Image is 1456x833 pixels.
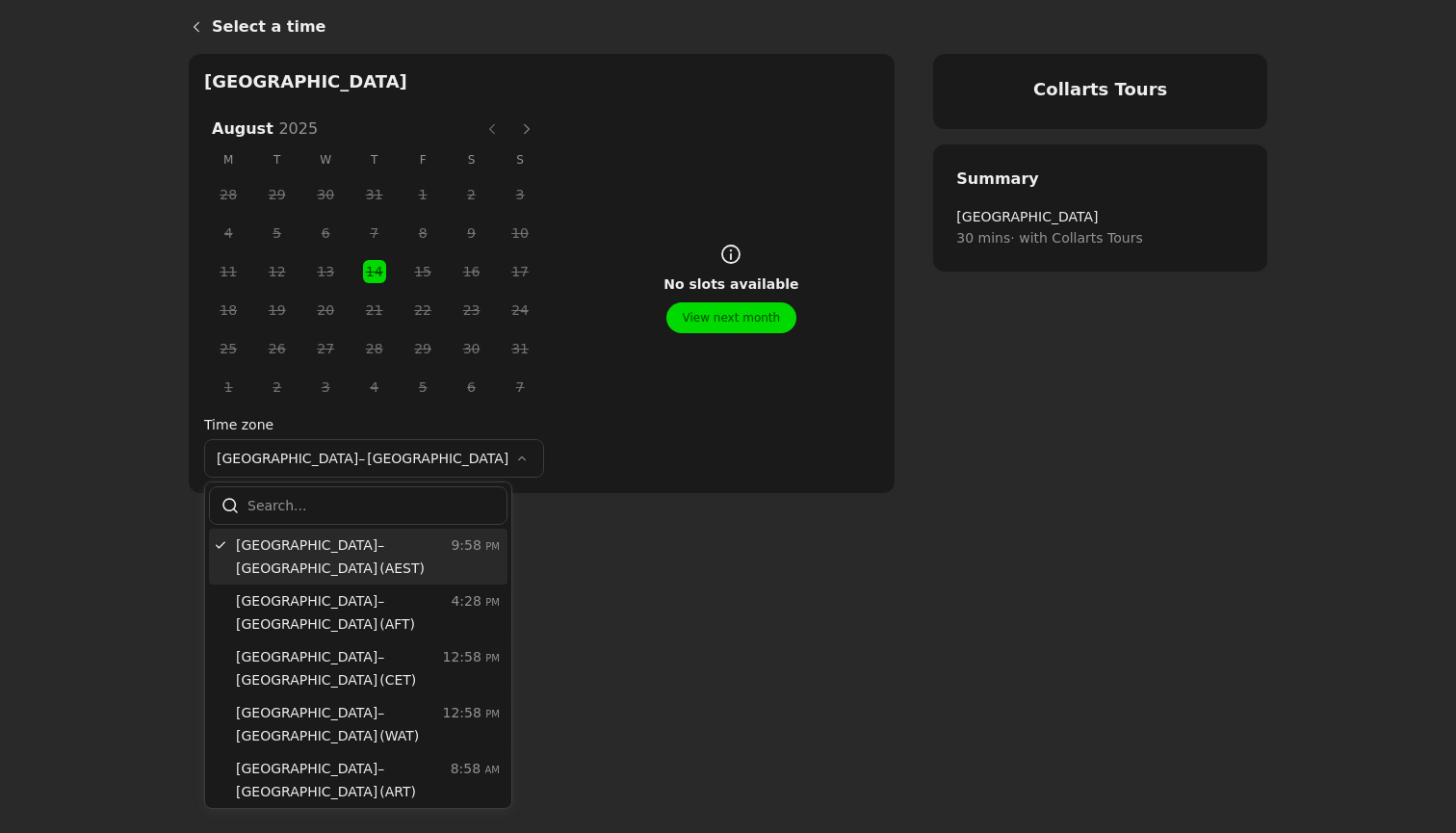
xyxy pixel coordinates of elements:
span: 10 [506,219,534,247]
span: 7 [506,373,534,402]
span: 2 [457,180,486,209]
button: Monday, 11 August 2025 [217,260,240,283]
button: Tuesday, 2 September 2025 [266,376,289,399]
div: Search... [209,529,507,804]
span: 1 [214,373,243,402]
span: S [496,144,545,175]
span: 23 [457,296,486,325]
span: 19 [263,296,292,325]
button: Sunday, 3 August 2025 [508,183,532,206]
span: 7 [360,219,389,247]
a: Back [173,4,212,50]
span: 29 [263,180,292,209]
span: 8:58 [451,758,485,779]
h4: Collarts Tours [956,77,1244,102]
button: Next month [511,114,542,144]
button: Saturday, 23 August 2025 [460,299,483,322]
button: Sunday, 7 September 2025 [508,376,532,399]
button: Previous month [477,114,507,144]
button: Friday, 15 August 2025 [411,260,434,283]
button: Saturday, 16 August 2025 [460,260,483,283]
span: [GEOGRAPHIC_DATA] – [236,702,384,723]
button: Thursday, 4 September 2025 [363,376,386,399]
span: 30 mins · with Collarts Tours [956,227,1244,248]
span: ​ [213,646,228,667]
span: [GEOGRAPHIC_DATA] [236,781,377,802]
span: ​ [213,758,228,779]
span: 30 [457,334,486,363]
button: Friday, 8 August 2025 [411,221,434,245]
span: [GEOGRAPHIC_DATA] – [236,646,384,667]
button: Friday, 29 August 2025 [411,337,434,360]
button: Monday, 25 August 2025 [217,337,240,360]
button: Monday, 1 September 2025 [217,376,240,399]
button: Saturday, 30 August 2025 [460,337,483,360]
button: Monday, 18 August 2025 [217,299,240,322]
span: 15 [408,257,437,286]
span: 5 [263,219,292,247]
span: ​ [213,590,228,612]
span: No slots available [663,273,798,295]
span: 12:58 [443,646,486,667]
span: PM [485,651,500,666]
span: 21 [360,296,389,325]
button: Wednesday, 27 August 2025 [314,337,337,360]
span: 3 [311,373,340,402]
span: 20 [311,296,340,325]
input: Search... [240,486,507,525]
span: 30 [311,180,340,209]
span: ( CET ) [379,669,416,690]
button: Thursday, 7 August 2025 [363,221,386,245]
button: View next month [666,302,797,333]
span: 2025 [278,119,318,138]
span: 4 [360,373,389,402]
span: ​ [209,495,240,516]
button: Saturday, 6 September 2025 [460,376,483,399]
button: Thursday, 21 August 2025 [363,299,386,322]
span: 2 [263,373,292,402]
span: [GEOGRAPHIC_DATA] [236,558,377,579]
button: Thursday, 31 July 2025 [363,183,386,206]
span: 14 [360,257,389,286]
button: Saturday, 2 August 2025 [460,183,483,206]
span: [GEOGRAPHIC_DATA] [236,613,377,635]
span: [GEOGRAPHIC_DATA] – [236,758,384,779]
button: Sunday, 17 August 2025 [508,260,532,283]
span: 11 [214,257,243,286]
span: [GEOGRAPHIC_DATA] [236,669,377,690]
button: Sunday, 24 August 2025 [508,299,532,322]
span: PM [485,595,500,611]
span: 25 [214,334,243,363]
span: [GEOGRAPHIC_DATA] – [236,534,384,556]
span: T [350,144,398,175]
span: 31 [506,334,534,363]
button: Friday, 1 August 2025 [411,183,434,206]
span: 29 [408,334,437,363]
span: 13 [311,257,340,286]
button: Wednesday, 20 August 2025 [314,299,337,322]
span: ​ [213,534,228,556]
span: 28 [214,180,243,209]
span: PM [485,539,500,555]
span: 8 [408,219,437,247]
h3: August [204,117,475,141]
span: 4 [214,219,243,247]
button: Saturday, 9 August 2025 [460,221,483,245]
span: 28 [360,334,389,363]
button: Monday, 28 July 2025 [217,183,240,206]
h2: [GEOGRAPHIC_DATA] [204,69,879,94]
span: 26 [263,334,292,363]
span: 6 [457,373,486,402]
span: [GEOGRAPHIC_DATA] – [236,590,384,612]
span: ( AFT ) [379,613,415,635]
span: 17 [506,257,534,286]
span: AM [485,763,500,778]
span: F [399,144,447,175]
span: ( AEST ) [379,558,425,579]
span: 9 [457,219,486,247]
span: 16 [457,257,486,286]
span: [GEOGRAPHIC_DATA] [956,206,1244,227]
span: 9:58 [451,534,485,556]
button: Tuesday, 19 August 2025 [266,299,289,322]
button: Monday, 4 August 2025 [217,221,240,245]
